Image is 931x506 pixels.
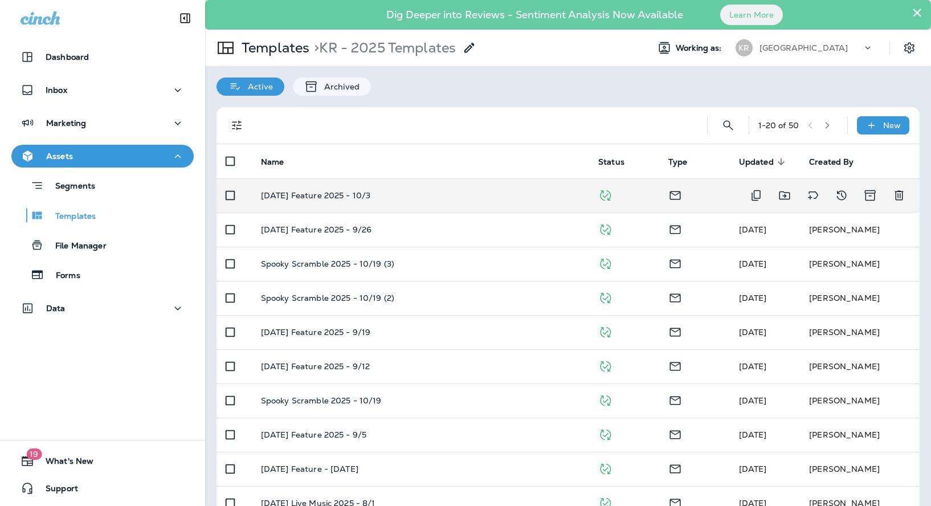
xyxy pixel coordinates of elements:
span: Working as: [676,43,724,53]
button: Search Templates [717,114,740,137]
span: Email [668,223,682,234]
span: Created By [809,157,868,167]
p: [DATE] Feature 2025 - 9/12 [261,362,370,371]
span: Hailey Rutkowski [739,395,767,406]
span: Email [668,189,682,199]
span: Email [668,292,682,302]
button: File Manager [11,233,194,257]
span: Email [668,360,682,370]
div: 1 - 20 of 50 [758,121,799,130]
p: Segments [44,181,95,193]
button: Forms [11,263,194,287]
button: Duplicate [745,184,767,207]
span: Support [34,484,78,497]
span: Published [598,292,612,302]
p: Inbox [46,85,67,95]
p: Assets [46,152,73,161]
span: 19 [26,448,42,460]
span: Email [668,429,682,439]
span: Hailey Rutkowski [739,430,767,440]
button: Segments [11,173,194,198]
p: Templates [237,39,309,56]
span: Type [668,157,702,167]
span: Hailey Rutkowski [739,327,767,337]
td: [PERSON_NAME] [800,452,920,486]
button: Inbox [11,79,194,101]
button: Delete [888,184,910,207]
span: Name [261,157,299,167]
p: KR - 2025 Templates [309,39,456,56]
td: [PERSON_NAME] [800,213,920,247]
p: Dig Deeper into Reviews - Sentiment Analysis Now Available [353,13,716,17]
span: Published [598,463,612,473]
p: New [883,121,901,130]
button: Marketing [11,112,194,134]
span: Email [668,463,682,473]
p: Data [46,304,66,313]
p: [DATE] Feature 2025 - 9/19 [261,328,371,337]
span: Created By [809,157,854,167]
button: 19What's New [11,450,194,472]
p: Forms [44,271,80,281]
p: Templates [44,211,96,222]
button: Move to folder [773,184,796,207]
span: Hailey Rutkowski [739,259,767,269]
span: Published [598,189,612,199]
span: Hailey Rutkowski [739,361,767,372]
button: Assets [11,145,194,168]
p: Spooky Scramble 2025 - 10/19 (2) [261,293,394,303]
p: Marketing [46,119,86,128]
p: [DATE] Feature - [DATE] [261,464,358,474]
span: Published [598,223,612,234]
p: Dashboard [46,52,89,62]
button: Templates [11,203,194,227]
span: Published [598,326,612,336]
span: Updated [739,157,774,167]
button: Archive [859,184,882,207]
p: Spooky Scramble 2025 - 10/19 [261,396,382,405]
p: [DATE] Feature 2025 - 9/26 [261,225,372,234]
td: [PERSON_NAME] [800,315,920,349]
td: [PERSON_NAME] [800,383,920,418]
td: [PERSON_NAME] [800,418,920,452]
button: Learn More [720,5,783,25]
button: View Changelog [830,184,853,207]
button: Settings [899,38,920,58]
button: Dashboard [11,46,194,68]
span: Status [598,157,624,167]
span: Hailey Rutkowski [739,293,767,303]
button: Close [912,3,922,22]
p: [DATE] Feature 2025 - 10/3 [261,191,371,200]
td: [PERSON_NAME] [800,247,920,281]
button: Data [11,297,194,320]
td: [PERSON_NAME] [800,281,920,315]
p: Archived [318,82,360,91]
p: Active [242,82,273,91]
div: KR [736,39,753,56]
span: Name [261,157,284,167]
span: Meredith Otero [739,464,767,474]
span: Hailey Rutkowski [739,225,767,235]
span: Published [598,258,612,268]
button: Collapse Sidebar [169,7,201,30]
td: [PERSON_NAME] [800,349,920,383]
span: Status [598,157,639,167]
p: [GEOGRAPHIC_DATA] [759,43,848,52]
button: Support [11,477,194,500]
span: Published [598,394,612,405]
p: [DATE] Feature 2025 - 9/5 [261,430,367,439]
span: Updated [739,157,789,167]
button: Filters [226,114,248,137]
p: Spooky Scramble 2025 - 10/19 (3) [261,259,394,268]
span: What's New [34,456,93,470]
p: File Manager [44,241,107,252]
span: Published [598,360,612,370]
span: Published [598,429,612,439]
span: Email [668,394,682,405]
button: Add tags [802,184,824,207]
span: Type [668,157,687,167]
span: Email [668,258,682,268]
span: Email [668,326,682,336]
